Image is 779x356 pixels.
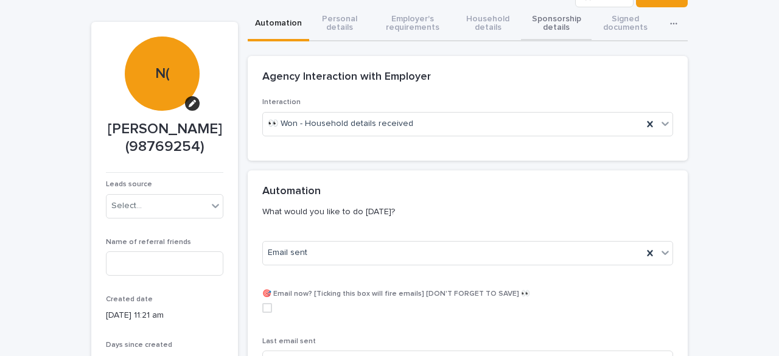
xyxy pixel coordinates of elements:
span: Last email sent [262,338,316,345]
button: Signed documents [592,7,659,41]
p: [PERSON_NAME] (98769254) [106,120,223,156]
h2: Automation [262,185,321,198]
span: Created date [106,296,153,303]
span: Days since created [106,341,172,349]
h2: Agency Interaction with Employer [262,71,431,84]
span: Interaction [262,99,301,106]
p: What would you like to do [DATE]? [262,206,668,217]
button: Sponsorship details [521,7,592,41]
span: Leads source [106,181,152,188]
button: Personal details [309,7,370,41]
button: Employer's requirements [370,7,455,41]
span: Email sent [268,246,307,259]
p: [DATE] 11:21 am [106,309,223,322]
button: Automation [248,7,309,41]
span: 👀 Won - Household details received [268,117,413,130]
button: Household details [455,7,521,41]
span: 🎯 Email now? [Ticking this box will fire emails] [DON'T FORGET TO SAVE] 👀 [262,290,530,298]
span: Name of referral friends [106,239,191,246]
div: Select... [111,200,142,212]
